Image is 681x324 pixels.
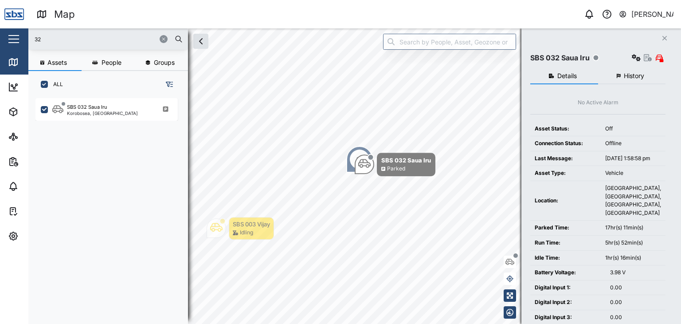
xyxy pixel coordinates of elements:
[535,298,601,307] div: Digital Input 2:
[618,8,674,20] button: [PERSON_NAME]
[23,107,51,117] div: Assets
[35,95,188,317] div: grid
[535,139,596,148] div: Connection Status:
[34,32,183,46] input: Search assets or drivers
[381,156,431,165] div: SBS 032 Saua Iru
[23,157,53,166] div: Reports
[535,254,596,262] div: Idle Time:
[67,111,138,115] div: Korobosea, [GEOGRAPHIC_DATA]
[535,125,596,133] div: Asset Status:
[631,9,674,20] div: [PERSON_NAME]
[48,81,63,88] label: ALL
[346,146,373,173] div: Map marker
[4,4,24,24] img: Main Logo
[605,139,661,148] div: Offline
[610,313,661,322] div: 0.00
[535,224,596,232] div: Parked Time:
[610,269,661,277] div: 3.98 V
[47,59,67,66] span: Assets
[624,73,644,79] span: History
[610,298,661,307] div: 0.00
[557,73,577,79] span: Details
[23,82,63,92] div: Dashboard
[67,103,107,111] div: SBS 032 Saua Iru
[535,313,601,322] div: Digital Input 3:
[28,28,681,324] canvas: Map
[605,254,661,262] div: 1hr(s) 16min(s)
[535,197,596,205] div: Location:
[605,169,661,178] div: Vehicle
[207,217,274,240] div: Map marker
[605,184,661,217] div: [GEOGRAPHIC_DATA], [GEOGRAPHIC_DATA], [GEOGRAPHIC_DATA], [GEOGRAPHIC_DATA]
[535,269,601,277] div: Battery Voltage:
[578,99,618,107] div: No Active Alarm
[610,284,661,292] div: 0.00
[233,220,270,229] div: SBS 003 Vijay
[23,206,47,216] div: Tasks
[535,284,601,292] div: Digital Input 1:
[355,153,435,176] div: Map marker
[154,59,175,66] span: Groups
[23,132,44,142] div: Sites
[535,169,596,178] div: Asset Type:
[605,224,661,232] div: 17hr(s) 11min(s)
[605,154,661,163] div: [DATE] 1:58:58 pm
[23,57,43,67] div: Map
[54,7,75,22] div: Map
[605,125,661,133] div: Off
[387,165,405,173] div: Parked
[240,229,253,237] div: Idling
[530,52,590,63] div: SBS 032 Saua Iru
[23,231,55,241] div: Settings
[383,34,516,50] input: Search by People, Asset, Geozone or Place
[102,59,121,66] span: People
[23,182,51,191] div: Alarms
[535,239,596,247] div: Run Time:
[535,154,596,163] div: Last Message:
[605,239,661,247] div: 5hr(s) 52min(s)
